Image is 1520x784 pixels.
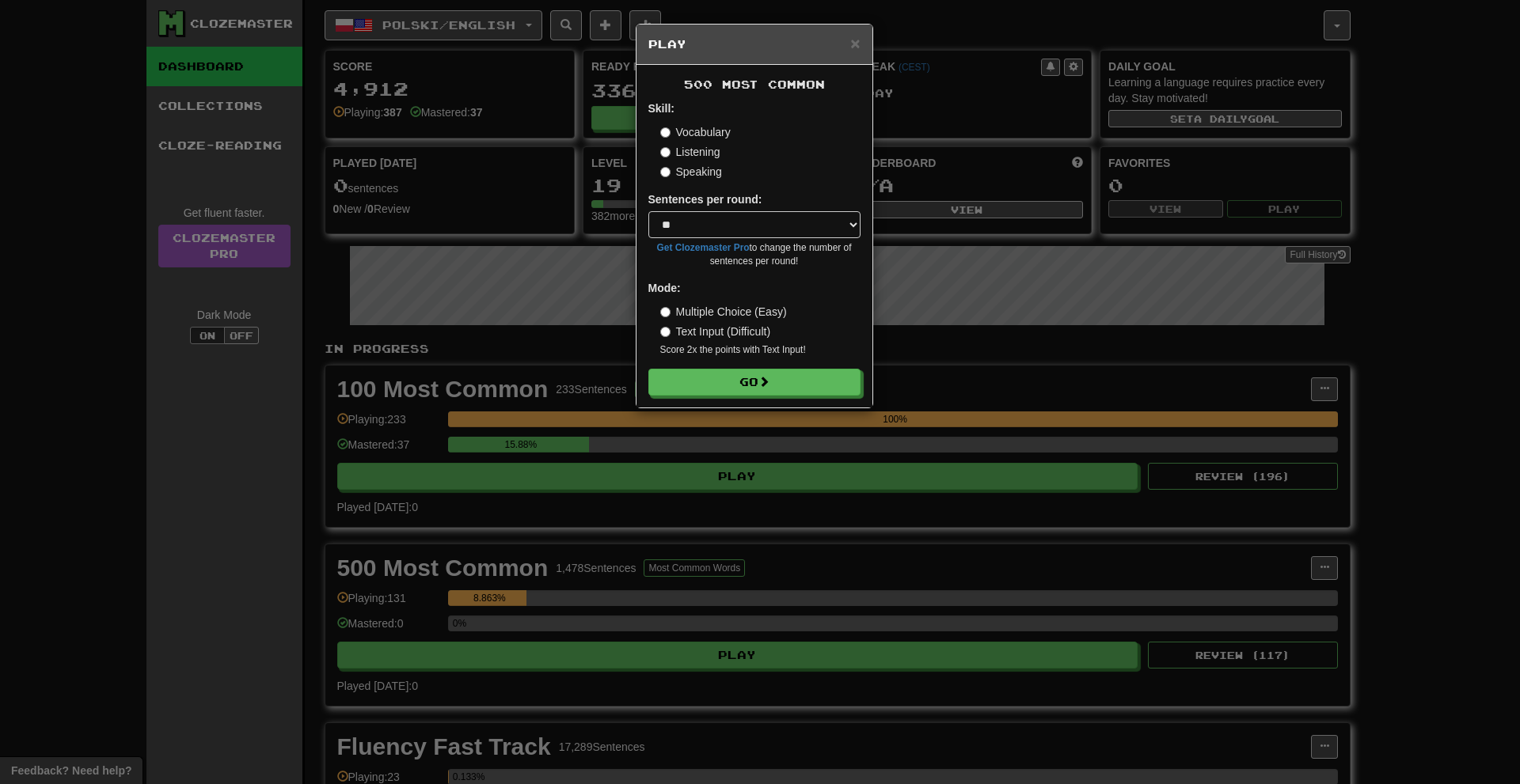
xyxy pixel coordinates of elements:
input: Text Input (Difficult) [660,327,671,337]
button: Go [648,369,861,396]
label: Vocabulary [660,124,731,140]
input: Listening [660,147,671,157]
button: Close [850,35,860,51]
label: Sentences per round: [648,191,762,207]
strong: Skill: [648,102,674,115]
strong: Mode: [648,282,681,294]
input: Speaking [660,167,671,177]
label: Text Input (Difficult) [660,324,771,339]
small: to change the number of sentences per round! [648,241,861,268]
a: Get Clozemaster Pro [657,242,750,253]
span: × [850,34,860,52]
h5: Play [648,36,861,52]
span: 500 Most Common [684,78,825,91]
input: Multiple Choice (Easy) [660,307,671,317]
label: Speaking [660,164,722,180]
label: Listening [660,144,720,160]
input: Vocabulary [660,127,671,138]
label: Multiple Choice (Easy) [660,304,787,320]
small: Score 2x the points with Text Input ! [660,343,861,357]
